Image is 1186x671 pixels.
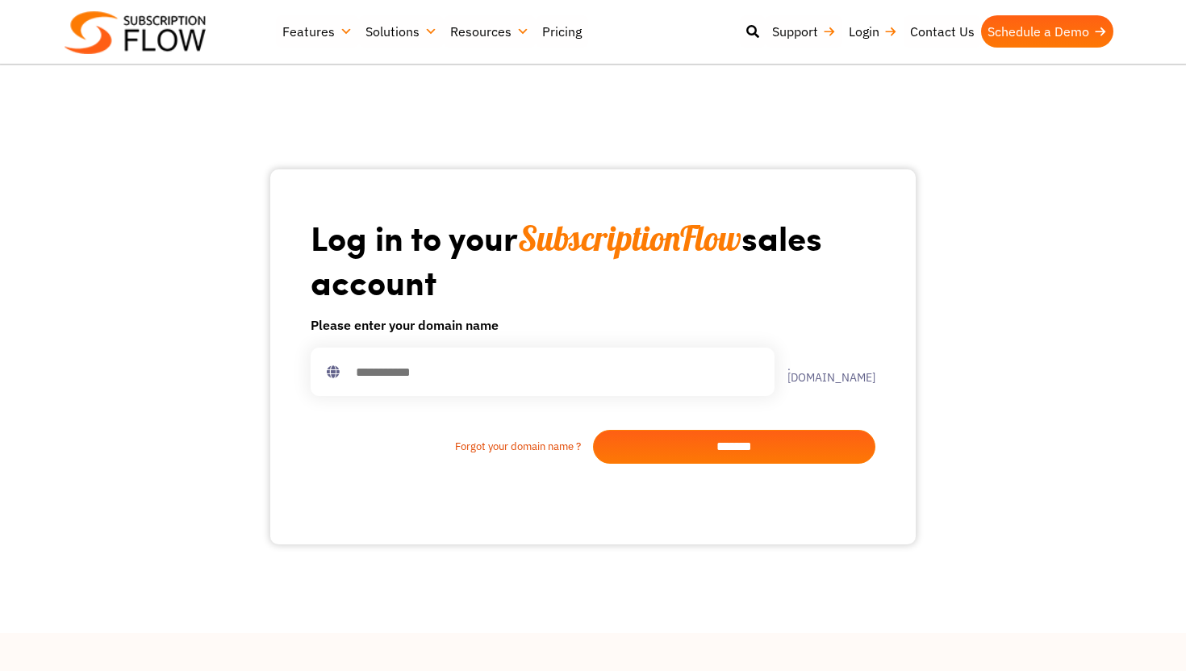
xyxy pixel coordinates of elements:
[359,15,444,48] a: Solutions
[981,15,1113,48] a: Schedule a Demo
[276,15,359,48] a: Features
[766,15,842,48] a: Support
[311,315,875,335] h6: Please enter your domain name
[65,11,206,54] img: Subscriptionflow
[536,15,588,48] a: Pricing
[311,439,593,455] a: Forgot your domain name ?
[311,216,875,302] h1: Log in to your sales account
[518,217,741,260] span: SubscriptionFlow
[842,15,904,48] a: Login
[775,361,875,383] label: .[DOMAIN_NAME]
[444,15,536,48] a: Resources
[904,15,981,48] a: Contact Us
